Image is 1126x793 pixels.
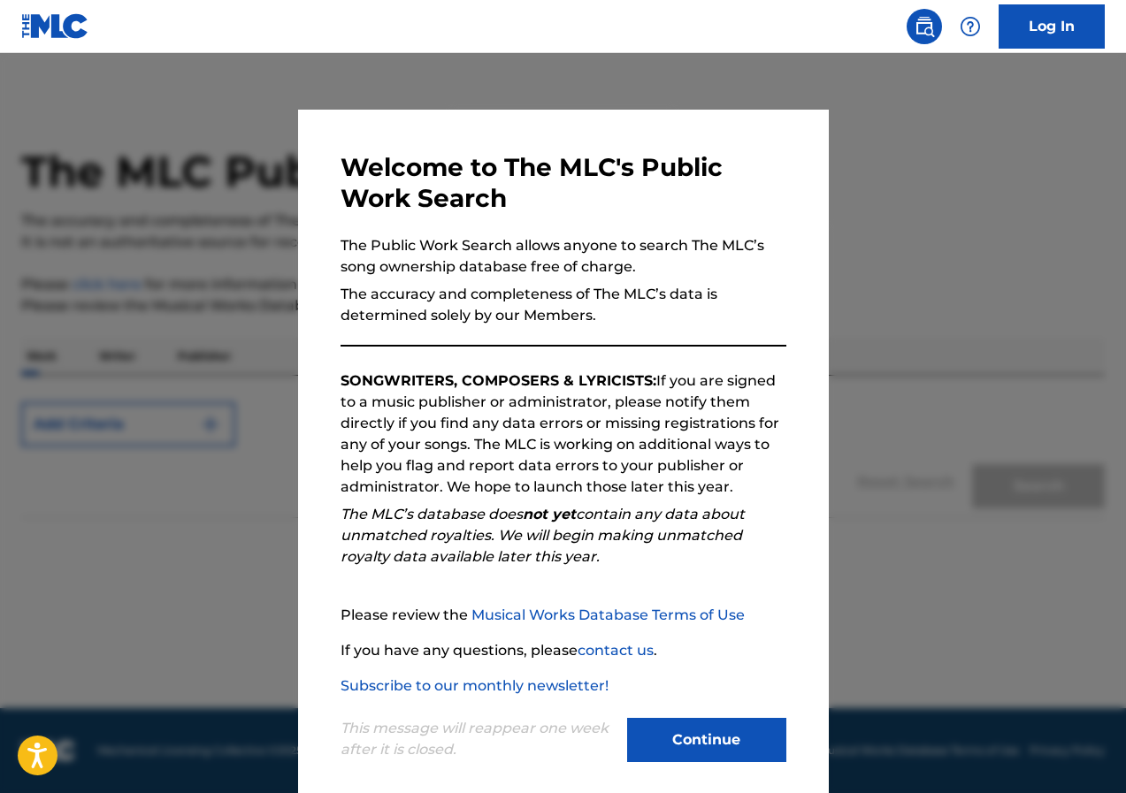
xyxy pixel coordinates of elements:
a: Subscribe to our monthly newsletter! [341,677,609,694]
img: search [914,16,935,37]
strong: not yet [523,506,576,522]
em: The MLC’s database does contain any data about unmatched royalties. We will begin making unmatche... [341,506,745,565]
p: If you have any questions, please . [341,640,786,661]
a: Musical Works Database Terms of Use [471,606,745,623]
p: The Public Work Search allows anyone to search The MLC’s song ownership database free of charge. [341,235,786,278]
p: Please review the [341,605,786,626]
a: Public Search [907,9,942,44]
h3: Welcome to The MLC's Public Work Search [341,152,786,214]
p: The accuracy and completeness of The MLC’s data is determined solely by our Members. [341,284,786,326]
p: This message will reappear one week after it is closed. [341,718,617,760]
a: contact us [578,642,654,659]
p: If you are signed to a music publisher or administrator, please notify them directly if you find ... [341,370,786,498]
div: Help [953,9,988,44]
img: help [960,16,981,37]
a: Log In [999,4,1105,49]
button: Continue [627,718,786,762]
strong: SONGWRITERS, COMPOSERS & LYRICISTS: [341,372,656,389]
img: MLC Logo [21,13,89,39]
